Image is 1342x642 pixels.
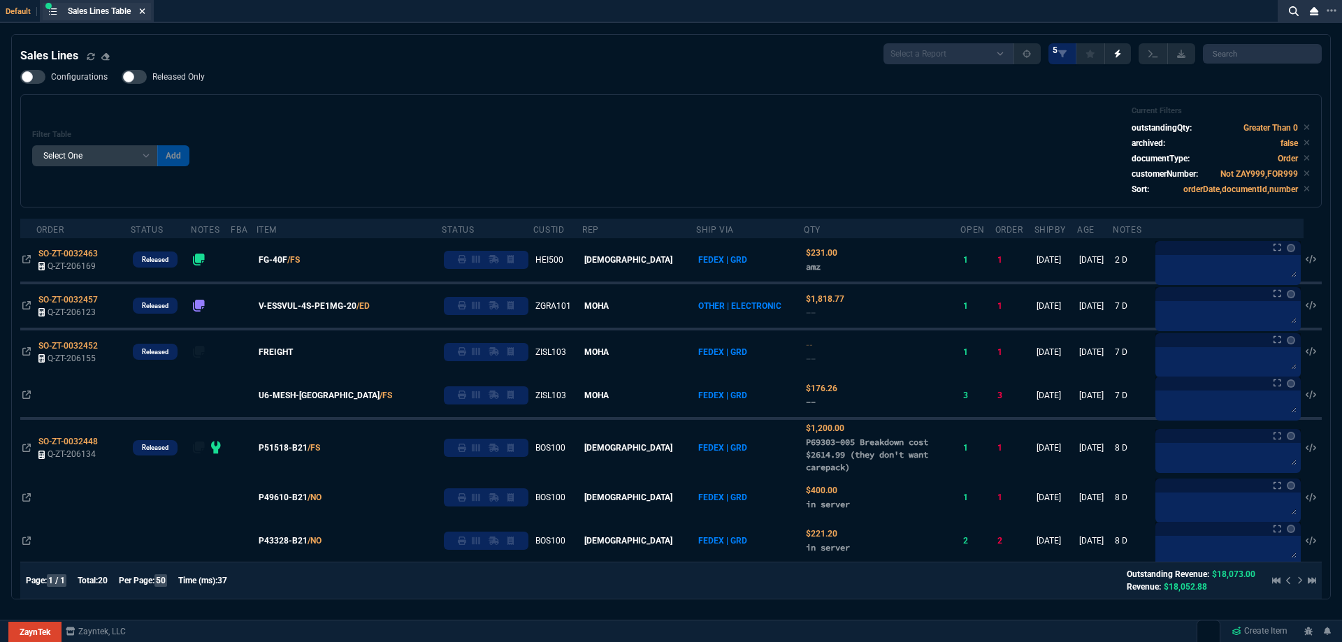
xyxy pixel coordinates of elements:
[1053,45,1058,56] span: 5
[1132,152,1190,165] p: documentType:
[806,437,928,472] span: P69303-005 Breakdown cost $2614.99 (they don't want carepack)
[1113,224,1141,235] div: Notes
[259,300,356,312] span: V-ESSVUL-4S-PE1MG-20
[1034,329,1078,374] td: [DATE]
[38,437,98,446] span: SO-ZT-0032448
[193,349,205,358] nx-fornida-erp-notes: number
[1034,418,1078,476] td: [DATE]
[257,224,277,235] div: Item
[1132,122,1192,134] p: outstandingQty:
[308,534,322,547] a: /NO
[1127,582,1161,592] span: Revenue:
[995,418,1034,476] td: 1
[995,224,1023,235] div: Order
[1034,519,1078,562] td: [DATE]
[1077,238,1113,283] td: [DATE]
[154,574,167,587] span: 50
[806,499,850,509] span: in server
[1077,519,1113,562] td: [DATE]
[698,391,747,400] span: FEDEX | GRD
[698,347,747,357] span: FEDEX | GRD
[535,391,566,400] span: ZISL103
[1220,169,1298,179] code: Not ZAY999,FOR999
[960,476,995,519] td: 1
[1077,418,1113,476] td: [DATE]
[1113,283,1153,329] td: 7 D
[806,353,816,364] span: --
[78,576,98,585] span: Total:
[1280,138,1298,148] code: false
[178,576,217,585] span: Time (ms):
[142,300,168,312] p: Released
[696,224,734,235] div: Ship Via
[806,529,837,539] span: Quoted Cost
[1132,106,1310,116] h6: Current Filters
[535,443,565,453] span: BOS100
[584,347,609,357] span: MOHA
[535,301,571,311] span: ZGRA101
[98,576,108,585] span: 20
[217,576,227,585] span: 37
[806,261,821,272] span: amz
[22,391,31,400] nx-icon: Open In Opposite Panel
[380,389,392,402] a: /FS
[535,255,563,265] span: HEI500
[22,536,31,546] nx-icon: Open In Opposite Panel
[1113,519,1153,562] td: 8 D
[960,224,984,235] div: Open
[698,255,747,265] span: FEDEX | GRD
[1132,168,1198,180] p: customerNumber:
[26,576,47,585] span: Page:
[259,389,380,402] span: U6-MESH-[GEOGRAPHIC_DATA]
[995,519,1034,562] td: 2
[584,536,672,546] span: [DEMOGRAPHIC_DATA]
[1327,4,1336,17] nx-icon: Open New Tab
[533,224,565,235] div: CustID
[960,283,995,329] td: 1
[1034,374,1078,418] td: [DATE]
[36,224,64,235] div: Order
[995,329,1034,374] td: 1
[806,340,813,350] span: Quoted Cost
[960,418,995,476] td: 1
[1077,476,1113,519] td: [DATE]
[806,384,837,393] span: Quoted Cost
[1034,238,1078,283] td: [DATE]
[442,224,475,235] div: Status
[22,443,31,453] nx-icon: Open In Opposite Panel
[142,346,168,358] p: Released
[535,536,565,546] span: BOS100
[68,6,131,16] span: Sales Lines Table
[308,491,322,504] a: /NO
[584,493,672,502] span: [DEMOGRAPHIC_DATA]
[806,486,837,495] span: Quoted Cost
[152,71,205,82] span: Released Only
[38,341,98,351] span: SO-ZT-0032452
[806,294,844,304] span: Quoted Cost
[584,391,609,400] span: MOHA
[48,449,96,459] span: Q-ZT-206134
[584,443,672,453] span: [DEMOGRAPHIC_DATA]
[535,347,566,357] span: ZISL103
[6,7,37,16] span: Default
[22,255,31,265] nx-icon: Open In Opposite Panel
[32,130,189,140] h6: Filter Table
[139,6,145,17] nx-icon: Close Tab
[1113,476,1153,519] td: 8 D
[995,374,1034,418] td: 3
[1113,374,1153,418] td: 7 D
[38,295,98,305] span: SO-ZT-0032457
[1077,224,1095,235] div: Age
[698,301,781,311] span: OTHER | ELECTRONIC
[142,254,168,265] p: Released
[259,254,287,266] span: FG-40F
[1132,183,1149,196] p: Sort:
[995,476,1034,519] td: 1
[960,519,995,562] td: 2
[48,353,96,363] span: Q-ZT-206155
[698,493,747,502] span: FEDEX | GRD
[804,224,821,235] div: QTY
[806,423,844,433] span: Quoted Cost
[193,302,205,312] nx-fornida-erp-notes: number
[22,301,31,311] nx-icon: Open In Opposite Panel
